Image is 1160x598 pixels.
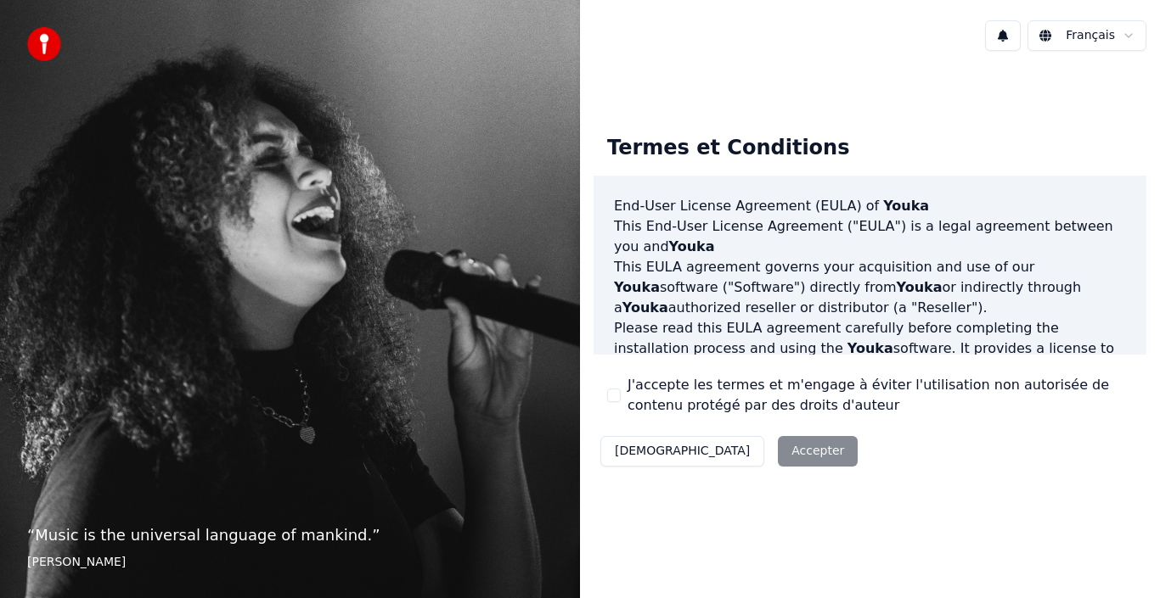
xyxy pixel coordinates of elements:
img: youka [27,27,61,61]
span: Youka [847,340,893,356]
h3: End-User License Agreement (EULA) of [614,196,1126,216]
footer: [PERSON_NAME] [27,554,553,571]
span: Youka [614,279,660,295]
div: Termes et Conditions [594,121,863,176]
span: Youka [669,238,715,254]
label: J'accepte les termes et m'engage à éviter l'utilisation non autorisée de contenu protégé par des ... [628,375,1133,416]
p: “ Music is the universal language of mankind. ” [27,523,553,547]
p: Please read this EULA agreement carefully before completing the installation process and using th... [614,318,1126,400]
span: Youka [897,279,943,295]
p: This EULA agreement governs your acquisition and use of our software ("Software") directly from o... [614,257,1126,318]
span: Youka [883,198,929,214]
button: [DEMOGRAPHIC_DATA] [600,436,764,467]
span: Youka [622,299,668,316]
p: This End-User License Agreement ("EULA") is a legal agreement between you and [614,216,1126,257]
